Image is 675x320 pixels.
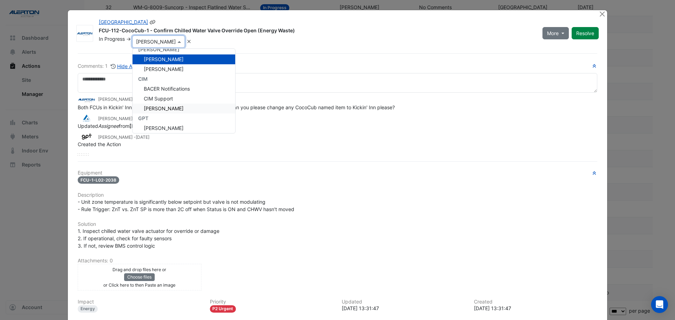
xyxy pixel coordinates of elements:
[112,267,166,272] small: Drag and drop files here or
[133,49,235,133] div: Options List
[78,133,95,141] img: GPT Retail
[99,19,148,25] a: [GEOGRAPHIC_DATA]
[98,96,174,103] small: [PERSON_NAME] - -
[474,299,598,305] h6: Created
[136,135,149,140] span: 2025-09-05 13:31:47
[144,125,184,131] span: [PERSON_NAME]
[210,305,236,313] div: P2 Urgent
[78,228,219,249] span: 1. Inspect chilled water valve actuator for override or damage 2. If operational, check for fault...
[144,96,173,102] span: CIM Support
[78,221,597,227] h6: Solution
[78,141,121,147] span: Created the Action
[138,76,148,82] span: CIM
[547,30,559,37] span: More
[99,36,125,42] span: In Progress
[78,96,95,104] img: Alerton
[78,123,217,129] span: Updated from to
[78,170,597,176] h6: Equipment
[144,86,190,92] span: BACER Notifications
[78,62,147,70] div: Comments: 1
[129,123,171,129] strong: [PERSON_NAME]
[342,305,465,312] div: [DATE] 13:31:47
[342,299,465,305] h6: Updated
[77,30,93,37] img: Alerton
[126,36,131,42] span: ->
[78,199,294,212] span: - Unit zone temperature is significantly below setpoint but valve is not modulating - Rule Trigge...
[144,56,184,62] span: [PERSON_NAME]
[78,104,395,110] span: Both FCUs in Kickin' Inn CHWV are set to auto. can you please change any CocoCub named item to Ki...
[542,27,569,39] button: More
[138,115,148,121] span: GPT
[144,105,184,111] span: [PERSON_NAME]
[138,46,180,52] span: [PERSON_NAME]
[78,305,98,313] div: Energy
[103,282,175,288] small: or Click here to then Paste an image
[110,62,147,70] button: Hide Activity
[144,66,184,72] span: [PERSON_NAME]
[98,134,149,141] small: [PERSON_NAME] -
[474,305,598,312] div: [DATE] 13:31:47
[78,176,119,184] span: FCU-1-L02-2038
[572,27,599,39] button: Resolve
[99,27,534,35] div: FCU-112-CocoCub-1 - Confirm Chilled Water Valve Override Open (Energy Waste)
[98,116,149,122] small: [PERSON_NAME] -
[78,114,95,122] img: Airmaster Australia
[149,19,156,25] span: Copy link to clipboard
[98,123,119,129] em: Assignee
[598,10,606,18] button: Close
[78,299,201,305] h6: Impact
[78,258,597,264] h6: Attachments: 0
[210,299,334,305] h6: Priority
[124,273,155,281] button: Choose files
[651,296,668,313] div: Open Intercom Messenger
[78,192,597,198] h6: Description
